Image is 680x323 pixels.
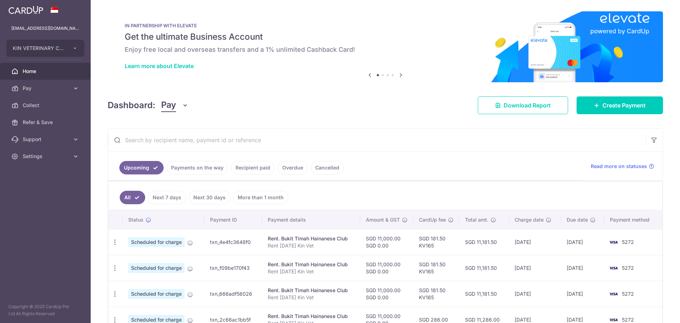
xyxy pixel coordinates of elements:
[268,235,355,242] div: Rent. Bukit Timah Hainanese Club
[204,255,262,281] td: txn_f09be170f43
[459,255,509,281] td: SGD 11,181.50
[604,211,662,229] th: Payment method
[128,263,185,273] span: Scheduled for charge
[204,281,262,307] td: txn_666adf56026
[23,136,69,143] span: Support
[23,85,69,92] span: Pay
[459,229,509,255] td: SGD 11,181.50
[268,261,355,268] div: Rent. Bukit Timah Hainanese Club
[413,255,459,281] td: SGD 181.50 KV165
[128,289,185,299] span: Scheduled for charge
[413,229,459,255] td: SGD 181.50 KV165
[128,237,185,247] span: Scheduled for charge
[189,191,230,204] a: Next 30 days
[622,291,634,297] span: 5272
[504,101,551,110] span: Download Report
[606,264,620,272] img: Bank Card
[13,45,65,52] span: KIN VETERINARY CLINIC PTE. LTD.
[577,96,663,114] a: Create Payment
[108,11,663,82] img: Renovation banner
[204,229,262,255] td: txn_4e4fc3648f0
[268,313,355,320] div: Rent. Bukit Timah Hainanese Club
[561,281,605,307] td: [DATE]
[11,25,79,32] p: [EMAIL_ADDRESS][DOMAIN_NAME]
[567,216,588,223] span: Due date
[23,102,69,109] span: Collect
[622,265,634,271] span: 5272
[419,216,446,223] span: CardUp fee
[204,211,262,229] th: Payment ID
[119,161,164,174] a: Upcoming
[606,290,620,298] img: Bank Card
[360,281,413,307] td: SGD 11,000.00 SGD 0.00
[8,6,43,14] img: CardUp
[561,229,605,255] td: [DATE]
[6,40,84,57] button: KIN VETERINARY CLINIC PTE. LTD.
[515,216,544,223] span: Charge date
[128,216,143,223] span: Status
[23,68,69,75] span: Home
[509,229,561,255] td: [DATE]
[262,211,361,229] th: Payment details
[622,317,634,323] span: 5272
[125,45,646,54] h6: Enjoy free local and overseas transfers and a 1% unlimited Cashback Card!
[268,242,355,249] p: Rent [DATE] Kin Vet
[311,161,344,174] a: Cancelled
[413,281,459,307] td: SGD 181.50 KV165
[602,101,646,110] span: Create Payment
[166,161,228,174] a: Payments on the way
[161,99,188,112] button: Pay
[268,287,355,294] div: Rent. Bukit Timah Hainanese Club
[120,191,145,204] a: All
[161,99,176,112] span: Pay
[23,153,69,160] span: Settings
[465,216,488,223] span: Total amt.
[108,129,646,151] input: Search by recipient name, payment id or reference
[148,191,186,204] a: Next 7 days
[125,23,646,28] p: IN PARTNERSHIP WITH ELEVATE
[622,239,634,245] span: 5272
[23,119,69,126] span: Refer & Save
[125,62,194,69] a: Learn more about Elevate
[591,163,647,170] span: Read more on statuses
[509,281,561,307] td: [DATE]
[509,255,561,281] td: [DATE]
[108,99,155,112] h4: Dashboard:
[125,31,646,43] h5: Get the ultimate Business Account
[366,216,400,223] span: Amount & GST
[606,238,620,246] img: Bank Card
[478,96,568,114] a: Download Report
[561,255,605,281] td: [DATE]
[278,161,308,174] a: Overdue
[231,161,275,174] a: Recipient paid
[360,229,413,255] td: SGD 11,000.00 SGD 0.00
[268,294,355,301] p: Rent [DATE] Kin Vet
[268,268,355,275] p: Rent [DATE] Kin Vet
[591,163,654,170] a: Read more on statuses
[233,191,288,204] a: More than 1 month
[360,255,413,281] td: SGD 11,000.00 SGD 0.00
[459,281,509,307] td: SGD 11,181.50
